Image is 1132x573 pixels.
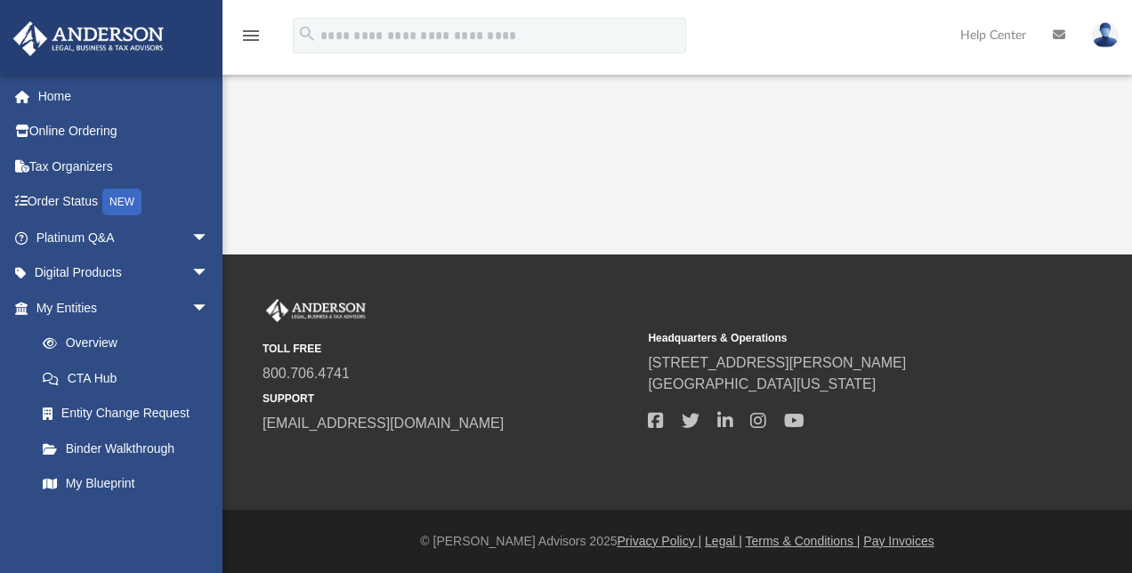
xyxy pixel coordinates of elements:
a: Digital Productsarrow_drop_down [12,255,236,291]
a: Privacy Policy | [618,534,702,548]
a: Legal | [705,534,742,548]
span: arrow_drop_down [191,290,227,327]
a: My Entitiesarrow_drop_down [12,290,236,326]
span: arrow_drop_down [191,255,227,292]
div: NEW [102,189,141,215]
img: Anderson Advisors Platinum Portal [263,299,369,322]
a: Entity Change Request [25,396,236,432]
div: © [PERSON_NAME] Advisors 2025 [222,532,1132,551]
small: SUPPORT [263,391,635,407]
a: Order StatusNEW [12,184,236,221]
a: menu [240,34,262,46]
i: menu [240,25,262,46]
i: search [297,24,317,44]
a: CTA Hub [25,360,236,396]
span: arrow_drop_down [191,220,227,256]
a: Pay Invoices [863,534,934,548]
img: User Pic [1092,22,1119,48]
a: Binder Walkthrough [25,431,236,466]
img: Anderson Advisors Platinum Portal [8,21,169,56]
small: TOLL FREE [263,341,635,357]
a: [STREET_ADDRESS][PERSON_NAME] [648,355,906,370]
a: Tax Due Dates [25,501,236,537]
a: Tax Organizers [12,149,236,184]
small: Headquarters & Operations [648,330,1021,346]
a: Online Ordering [12,114,236,149]
a: Home [12,78,236,114]
a: 800.706.4741 [263,366,350,381]
a: Platinum Q&Aarrow_drop_down [12,220,236,255]
a: [EMAIL_ADDRESS][DOMAIN_NAME] [263,416,504,431]
a: My Blueprint [25,466,227,502]
a: Overview [25,326,236,361]
a: Terms & Conditions | [746,534,861,548]
a: [GEOGRAPHIC_DATA][US_STATE] [648,376,876,391]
